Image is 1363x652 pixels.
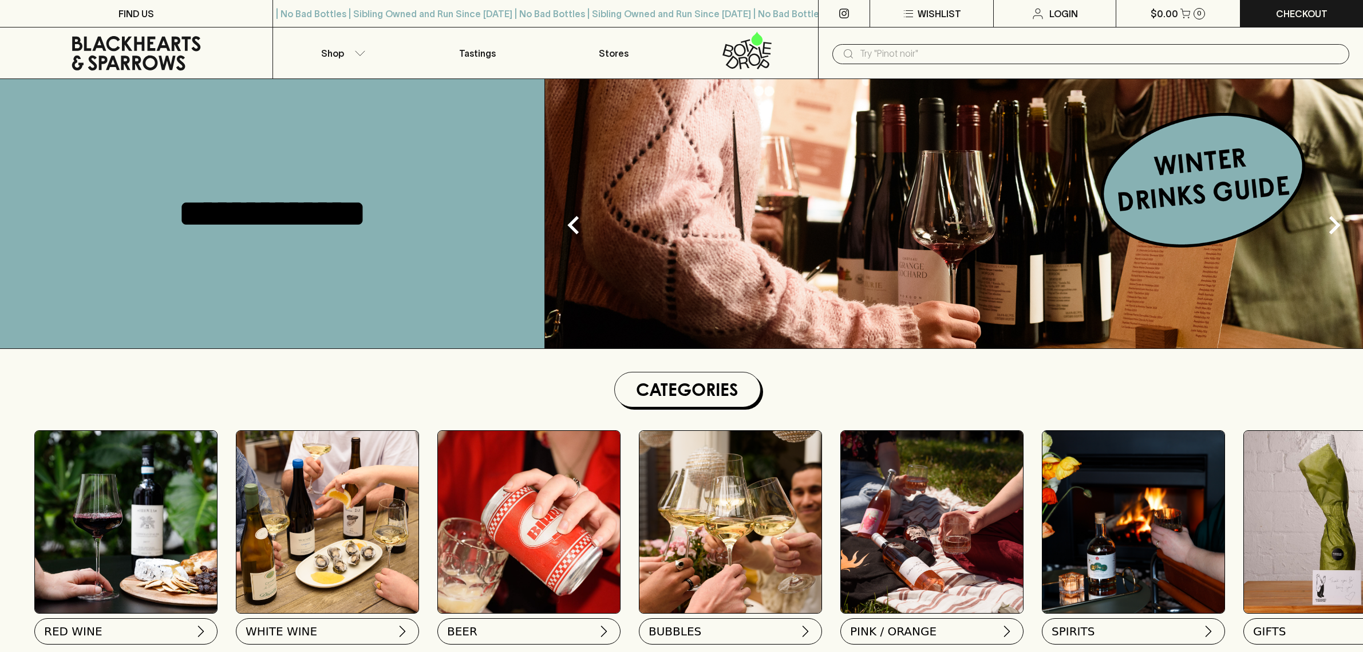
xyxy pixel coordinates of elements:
[1052,623,1095,639] span: SPIRITS
[44,623,102,639] span: RED WINE
[619,377,756,402] h1: Categories
[447,623,477,639] span: BEER
[236,618,419,645] button: WHITE WINE
[1042,431,1224,613] img: gospel_collab-2 1
[1311,202,1357,248] button: Next
[639,431,821,613] img: 2022_Festive_Campaign_INSTA-16 1
[597,624,611,638] img: chevron-right.svg
[1151,7,1178,21] p: $0.00
[396,624,409,638] img: chevron-right.svg
[1042,618,1225,645] button: SPIRITS
[409,28,546,78] a: Tastings
[1197,10,1202,17] p: 0
[35,431,217,613] img: Red Wine Tasting
[1202,624,1215,638] img: chevron-right.svg
[639,618,822,645] button: BUBBLES
[1253,623,1286,639] span: GIFTS
[841,431,1023,613] img: gospel_collab-2 1
[840,618,1024,645] button: PINK / ORANGE
[551,202,596,248] button: Previous
[34,618,218,645] button: RED WINE
[321,46,344,60] p: Shop
[194,624,208,638] img: chevron-right.svg
[459,46,496,60] p: Tastings
[799,624,812,638] img: chevron-right.svg
[918,7,961,21] p: Wishlist
[860,45,1340,63] input: Try "Pinot noir"
[1049,7,1078,21] p: Login
[438,431,620,613] img: BIRRA_GOOD-TIMES_INSTA-2 1/optimise?auth=Mjk3MjY0ODMzMw__
[1276,7,1328,21] p: Checkout
[546,28,682,78] a: Stores
[236,431,418,613] img: optimise
[437,618,621,645] button: BEER
[246,623,317,639] span: WHITE WINE
[850,623,937,639] span: PINK / ORANGE
[545,79,1363,348] img: optimise
[599,46,629,60] p: Stores
[649,623,701,639] span: BUBBLES
[118,7,154,21] p: FIND US
[273,28,409,78] button: Shop
[1000,624,1014,638] img: chevron-right.svg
